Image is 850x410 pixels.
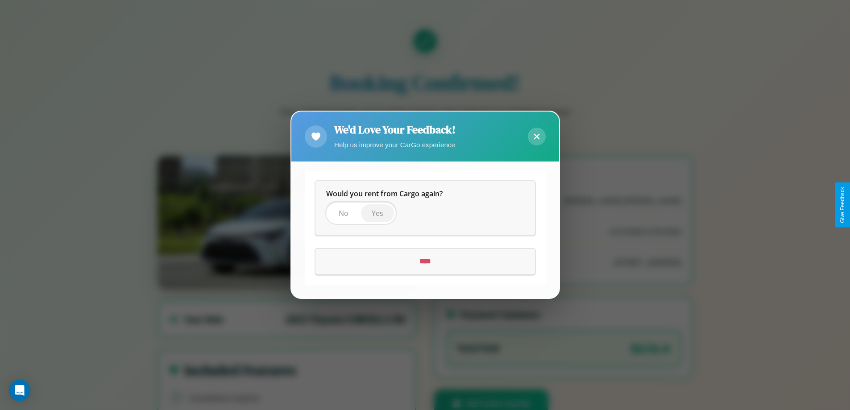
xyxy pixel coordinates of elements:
div: Give Feedback [839,187,846,223]
span: Would you rent from Cargo again? [326,189,443,199]
div: Open Intercom Messenger [9,380,30,401]
span: Yes [372,209,383,219]
p: Help us improve your CarGo experience [334,139,456,151]
span: No [339,209,348,219]
h2: We'd Love Your Feedback! [334,122,456,137]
